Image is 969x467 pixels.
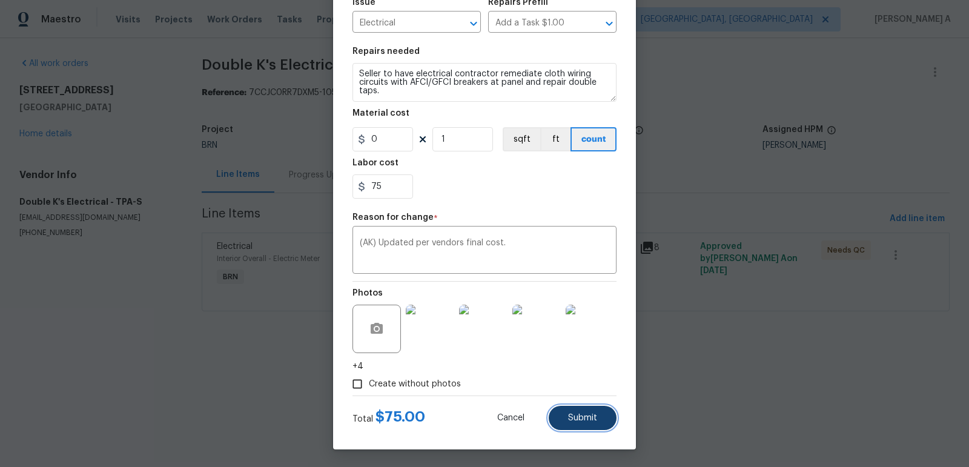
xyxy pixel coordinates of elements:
[352,47,420,56] h5: Repairs needed
[478,406,544,430] button: Cancel
[570,127,617,151] button: count
[601,15,618,32] button: Open
[352,159,399,167] h5: Labor cost
[465,15,482,32] button: Open
[352,109,409,118] h5: Material cost
[497,414,524,423] span: Cancel
[375,409,425,424] span: $ 75.00
[568,414,597,423] span: Submit
[352,289,383,297] h5: Photos
[352,411,425,425] div: Total
[549,406,617,430] button: Submit
[540,127,570,151] button: ft
[352,360,363,373] span: +4
[503,127,540,151] button: sqft
[369,378,461,391] span: Create without photos
[360,239,609,264] textarea: (AK) Updated per vendors final cost.
[352,63,617,102] textarea: Seller to have electrical contractor remediate cloth wiring circuits with AFCI/GFCI breakers at p...
[352,213,434,222] h5: Reason for change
